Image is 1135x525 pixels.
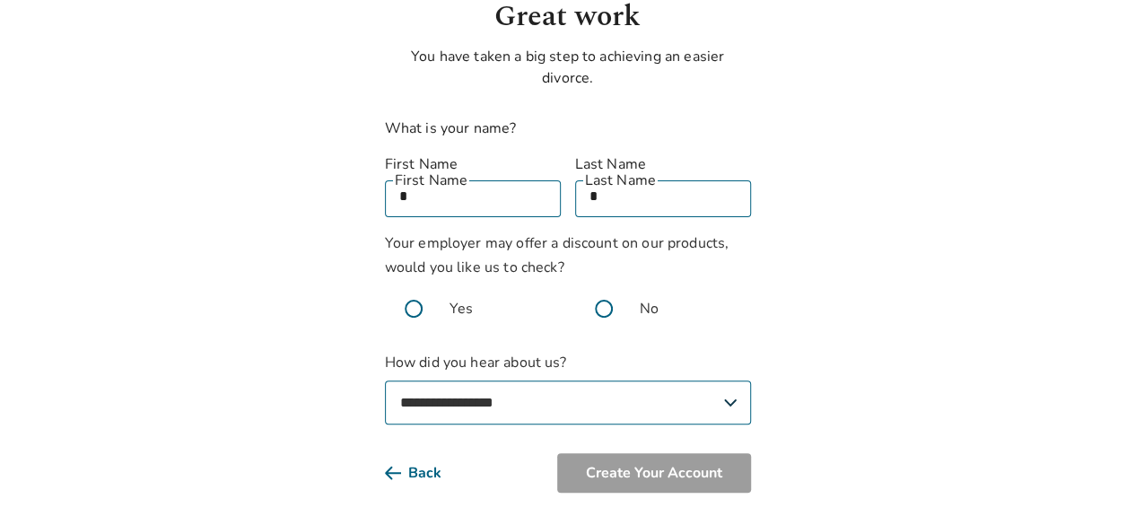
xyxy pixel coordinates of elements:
label: First Name [385,153,561,175]
iframe: Chat Widget [1045,439,1135,525]
span: Yes [450,298,473,319]
span: No [640,298,659,319]
span: Your employer may offer a discount on our products, would you like us to check? [385,233,729,277]
button: Back [385,453,470,493]
button: Create Your Account [557,453,751,493]
label: What is your name? [385,118,517,138]
p: You have taken a big step to achieving an easier divorce. [385,46,751,89]
label: Last Name [575,153,751,175]
select: How did you hear about us? [385,381,751,424]
label: How did you hear about us? [385,352,751,424]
